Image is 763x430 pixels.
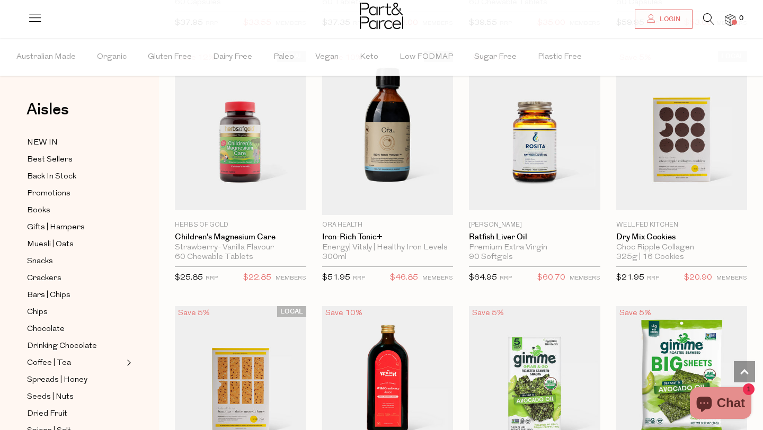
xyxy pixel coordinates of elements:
small: MEMBERS [716,275,747,281]
a: Promotions [27,187,123,200]
a: Ratfish Liver Oil [469,232,600,242]
div: Premium Extra Virgin [469,243,600,253]
a: Dried Fruit [27,407,123,420]
small: MEMBERS [276,275,306,281]
a: Coffee | Tea [27,356,123,370]
span: Aisles [26,98,69,121]
div: Strawberry- Vanilla Flavour [175,243,306,253]
span: Chips [27,306,48,319]
small: MEMBERS [570,275,600,281]
a: Seeds | Nuts [27,390,123,404]
span: Keto [360,39,378,76]
img: Part&Parcel [360,3,403,29]
p: Herbs of Gold [175,220,306,230]
a: Dry Mix Cookies [616,232,748,242]
img: Iron-Rich Tonic+ [322,51,454,214]
div: Save 5% [175,306,213,320]
span: Seeds | Nuts [27,391,74,404]
span: Coffee | Tea [27,357,71,370]
a: Drinking Chocolate [27,339,123,353]
a: Gifts | Hampers [27,221,123,234]
span: Gluten Free [148,39,192,76]
a: Back In Stock [27,170,123,183]
span: Spreads | Honey [27,374,87,387]
a: Bars | Chips [27,289,123,302]
span: $21.95 [616,274,644,282]
a: Muesli | Oats [27,238,123,251]
span: Best Sellers [27,154,73,166]
span: $22.85 [243,271,271,285]
img: Dry Mix Cookies [616,56,748,210]
span: $51.95 [322,274,350,282]
span: 60 Chewable Tablets [175,253,253,262]
span: Drinking Chocolate [27,340,97,353]
span: 0 [737,14,746,23]
div: Save 10% [322,306,366,320]
span: Vegan [315,39,339,76]
span: Gifts | Hampers [27,221,85,234]
span: Login [657,15,680,24]
span: Sugar Free [474,39,517,76]
span: $20.90 [684,271,712,285]
span: Organic [97,39,127,76]
a: Crackers [27,272,123,285]
p: [PERSON_NAME] [469,220,600,230]
span: Crackers [27,272,61,285]
span: Back In Stock [27,171,76,183]
a: Snacks [27,255,123,268]
span: 300ml [322,253,347,262]
span: $64.95 [469,274,497,282]
span: Books [27,204,50,217]
a: Books [27,204,123,217]
a: NEW IN [27,136,123,149]
a: Spreads | Honey [27,373,123,387]
button: Expand/Collapse Coffee | Tea [124,356,131,369]
span: LOCAL [277,306,306,317]
span: 90 Softgels [469,253,513,262]
span: Bars | Chips [27,289,70,302]
span: 325g | 16 Cookies [616,253,684,262]
a: Iron-Rich Tonic+ [322,232,454,242]
span: Low FODMAP [400,39,453,76]
a: Chocolate [27,322,123,336]
small: MEMBERS [422,275,453,281]
a: Login [635,10,693,29]
p: Well Fed Kitchen [616,220,748,230]
small: RRP [353,275,365,281]
div: Energy| Vitaly | Healthy Iron Levels [322,243,454,253]
span: $60.70 [537,271,565,285]
span: NEW IN [27,137,58,149]
img: Children's Magnesium Care [175,56,306,210]
span: Dairy Free [213,39,252,76]
span: Paleo [273,39,294,76]
div: Save 5% [469,306,507,320]
span: $25.85 [175,274,203,282]
small: RRP [206,275,218,281]
small: RRP [500,275,512,281]
span: $46.85 [390,271,418,285]
a: Chips [27,306,123,319]
div: Save 5% [616,306,654,320]
inbox-online-store-chat: Shopify online store chat [687,387,755,422]
small: RRP [647,275,659,281]
a: 0 [725,14,735,25]
a: Best Sellers [27,153,123,166]
span: Muesli | Oats [27,238,74,251]
span: Promotions [27,187,70,200]
span: Dried Fruit [27,408,67,420]
a: Children's Magnesium Care [175,232,306,242]
span: Plastic Free [538,39,582,76]
span: Chocolate [27,323,65,336]
img: Ratfish Liver Oil [469,56,600,210]
a: Aisles [26,102,69,128]
span: Snacks [27,255,53,268]
p: Ora Health [322,220,454,230]
span: Australian Made [16,39,76,76]
div: Choc Ripple Collagen [616,243,748,253]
